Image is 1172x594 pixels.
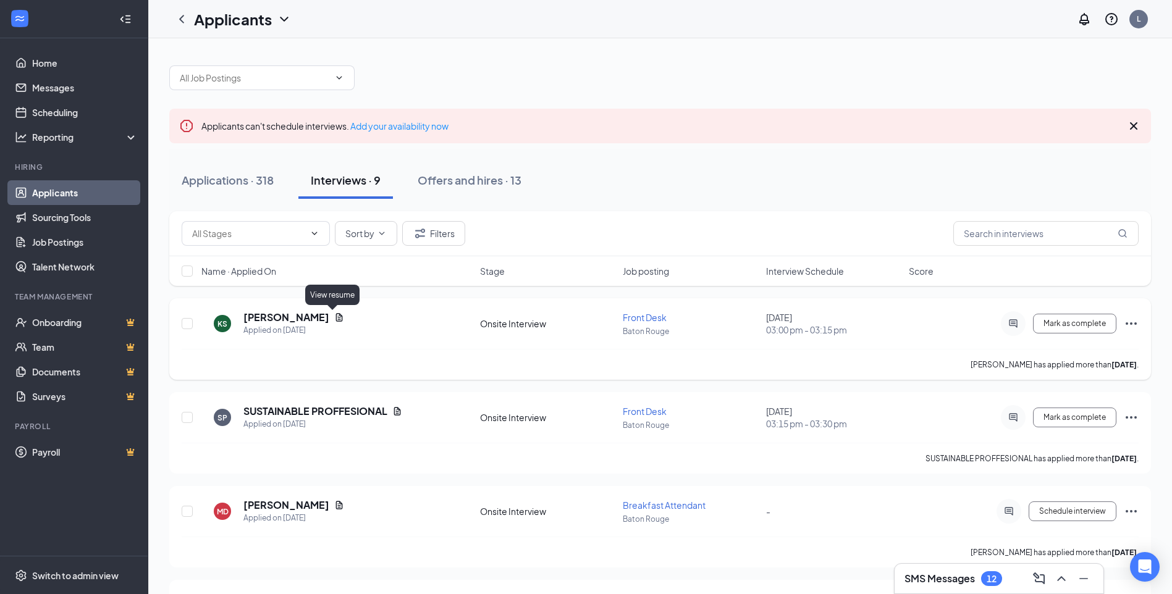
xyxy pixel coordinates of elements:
svg: ActiveChat [1001,506,1016,516]
a: Scheduling [32,100,138,125]
div: Hiring [15,162,135,172]
div: Payroll [15,421,135,432]
h5: [PERSON_NAME] [243,311,329,324]
svg: ChevronDown [277,12,292,27]
p: Baton Rouge [623,326,758,337]
button: Minimize [1074,569,1094,588]
svg: Ellipses [1124,316,1139,331]
span: Mark as complete [1043,319,1106,328]
svg: ChevronUp [1054,571,1069,586]
div: [DATE] [766,311,901,336]
button: Schedule interview [1029,501,1116,521]
span: Front Desk [623,406,667,417]
div: L [1137,14,1140,24]
span: Breakfast Attendant [623,500,706,511]
input: Search in interviews [953,221,1139,246]
h3: SMS Messages [904,572,975,585]
svg: ActiveChat [1006,319,1021,328]
svg: Document [392,406,402,416]
input: All Stages [192,227,305,240]
div: Switch to admin view [32,569,119,582]
div: Offers and hires · 13 [418,172,521,188]
svg: Collapse [119,13,132,25]
a: DocumentsCrown [32,359,138,384]
a: Add your availability now [350,120,449,132]
a: PayrollCrown [32,440,138,464]
div: MD [217,506,229,517]
div: Onsite Interview [480,505,615,517]
div: [DATE] [766,405,901,430]
a: Talent Network [32,254,138,279]
button: Mark as complete [1033,314,1116,333]
a: OnboardingCrown [32,310,138,335]
span: Front Desk [623,312,667,323]
a: Sourcing Tools [32,205,138,230]
svg: Notifications [1077,12,1092,27]
span: Mark as complete [1043,413,1106,422]
button: Sort byChevronDown [335,221,397,246]
span: Sort by [345,229,374,238]
span: 03:00 pm - 03:15 pm [766,324,901,336]
p: [PERSON_NAME] has applied more than . [971,547,1139,558]
button: Filter Filters [402,221,465,246]
b: [DATE] [1111,454,1137,463]
svg: Error [179,119,194,133]
span: Name · Applied On [201,265,276,277]
h5: SUSTAINABLE PROFFESIONAL [243,404,387,418]
a: Applicants [32,180,138,205]
h5: [PERSON_NAME] [243,498,329,512]
div: Applications · 318 [182,172,274,188]
div: View resume [305,285,360,305]
div: Applied on [DATE] [243,324,344,337]
p: SUSTAINABLE PROFFESIONAL has applied more than . [925,453,1139,464]
div: Onsite Interview [480,317,615,330]
div: Applied on [DATE] [243,512,344,524]
svg: ChevronDown [310,228,319,238]
p: Baton Rouge [623,420,758,430]
b: [DATE] [1111,548,1137,557]
div: Open Intercom Messenger [1130,552,1160,582]
svg: ActiveChat [1006,412,1021,422]
div: Interviews · 9 [311,172,381,188]
a: Messages [32,75,138,100]
a: Job Postings [32,230,138,254]
a: SurveysCrown [32,384,138,409]
b: [DATE] [1111,360,1137,369]
svg: MagnifyingGlass [1118,228,1128,238]
span: Job posting [623,265,669,277]
a: Home [32,51,138,75]
span: Schedule interview [1039,507,1106,516]
div: Onsite Interview [480,411,615,424]
span: Score [909,265,934,277]
button: ChevronUp [1052,569,1071,588]
span: - [766,506,770,517]
input: All Job Postings [180,71,329,85]
svg: Cross [1126,119,1141,133]
p: Baton Rouge [623,514,758,524]
svg: ChevronLeft [174,12,189,27]
svg: WorkstreamLogo [14,12,26,25]
span: Stage [480,265,505,277]
svg: QuestionInfo [1104,12,1119,27]
svg: Settings [15,569,27,582]
svg: Ellipses [1124,410,1139,425]
svg: Document [334,500,344,510]
span: Applicants can't schedule interviews. [201,120,449,132]
div: 12 [987,574,997,584]
svg: ComposeMessage [1032,571,1047,586]
h1: Applicants [194,9,272,30]
div: SP [217,412,227,423]
a: TeamCrown [32,335,138,359]
svg: Minimize [1076,571,1091,586]
div: Team Management [15,291,135,302]
svg: Ellipses [1124,504,1139,519]
svg: Document [334,312,344,322]
div: Reporting [32,131,138,143]
button: Mark as complete [1033,408,1116,427]
svg: ChevronDown [377,228,387,238]
span: Interview Schedule [766,265,844,277]
svg: ChevronDown [334,73,344,83]
div: Applied on [DATE] [243,418,402,430]
p: [PERSON_NAME] has applied more than . [971,359,1139,370]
